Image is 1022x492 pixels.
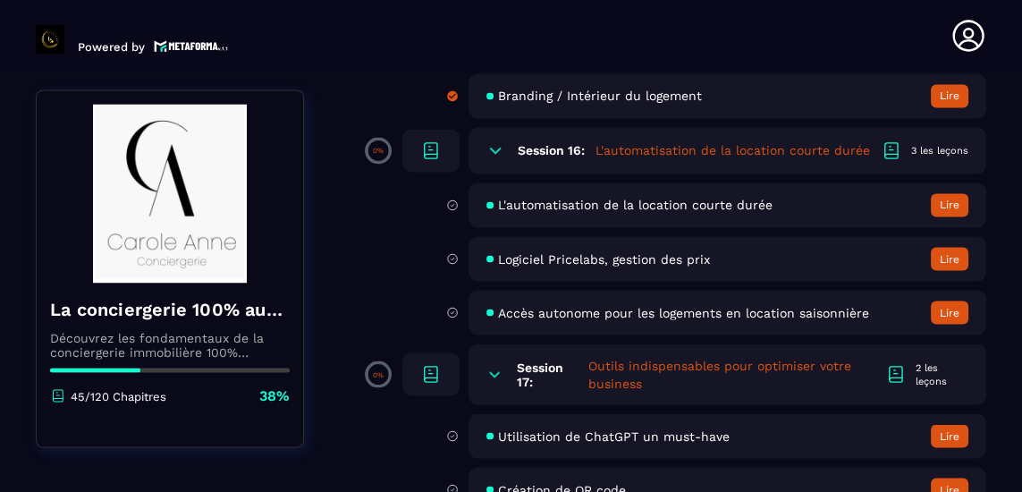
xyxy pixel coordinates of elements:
button: Lire [931,247,968,270]
div: 3 les leçons [911,144,968,157]
p: 0% [373,370,384,378]
h5: Outils indispensables pour optimiser votre business [588,356,885,392]
img: logo-branding [36,25,64,54]
span: L'automatisation de la location courte durée [498,198,773,212]
p: Powered by [78,40,145,54]
span: Branding / Intérieur du logement [498,89,702,103]
img: logo [154,38,229,54]
span: Utilisation de ChatGPT un must-have [498,428,730,443]
span: Logiciel Pricelabs, gestion des prix [498,251,710,266]
button: Lire [931,193,968,216]
p: 45/120 Chapitres [71,389,166,403]
h6: Session 17: [516,360,577,388]
h4: La conciergerie 100% automatisée [50,296,290,321]
img: banner [50,104,290,283]
div: 2 les leçons [916,361,968,387]
button: Lire [931,84,968,107]
h5: L'automatisation de la location courte durée [595,141,870,159]
p: 38% [259,386,290,405]
h6: Session 16: [518,143,585,157]
button: Lire [931,301,968,324]
p: Découvrez les fondamentaux de la conciergerie immobilière 100% automatisée. Cette formation est c... [50,330,290,359]
button: Lire [931,424,968,447]
span: Accès autonome pour les logements en location saisonnière [498,305,869,319]
p: 0% [373,147,384,155]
